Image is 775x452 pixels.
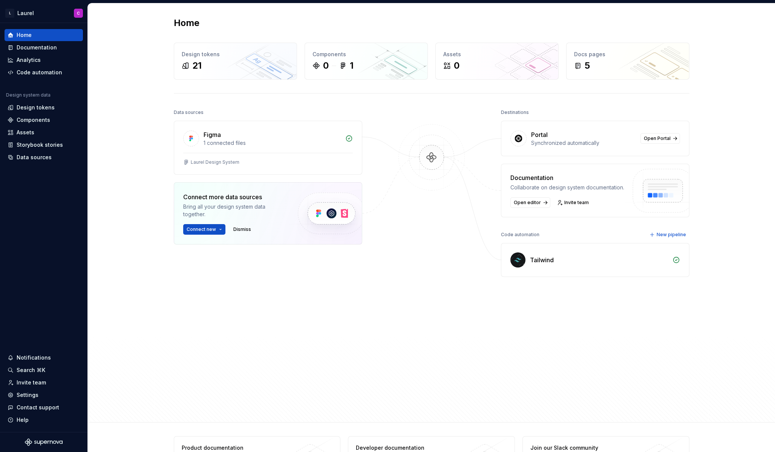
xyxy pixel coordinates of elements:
[183,192,285,201] div: Connect more data sources
[17,379,46,386] div: Invite team
[183,224,225,235] button: Connect new
[187,226,216,232] span: Connect new
[564,200,589,206] span: Invite team
[657,232,686,238] span: New pipeline
[5,139,83,151] a: Storybook stories
[182,51,289,58] div: Design tokens
[5,101,83,114] a: Design tokens
[174,17,199,29] h2: Home
[5,29,83,41] a: Home
[183,203,285,218] div: Bring all your design system data together.
[174,43,297,80] a: Design tokens21
[17,44,57,51] div: Documentation
[17,391,38,399] div: Settings
[25,438,63,446] svg: Supernova Logo
[17,154,52,161] div: Data sources
[5,66,83,78] a: Code automation
[566,43,689,80] a: Docs pages5
[17,31,32,39] div: Home
[17,56,41,64] div: Analytics
[5,401,83,414] button: Contact support
[17,141,63,149] div: Storybook stories
[510,184,624,191] div: Collaborate on design system documentation.
[5,42,83,54] a: Documentation
[174,107,204,118] div: Data sources
[5,364,83,376] button: Search ⌘K
[530,444,640,452] div: Join our Slack community
[574,51,682,58] div: Docs pages
[17,116,50,124] div: Components
[647,229,689,240] button: New pipeline
[204,139,341,147] div: 1 connected files
[510,173,624,182] div: Documentation
[312,51,420,58] div: Components
[585,60,590,72] div: 5
[5,377,83,389] a: Invite team
[356,444,466,452] div: Developer documentation
[2,5,86,21] button: LLaurelC
[17,354,51,361] div: Notifications
[6,92,51,98] div: Design system data
[204,130,221,139] div: Figma
[350,60,354,72] div: 1
[191,159,239,165] div: Laurel Design System
[501,229,539,240] div: Code automation
[435,43,559,80] a: Assets0
[5,389,83,401] a: Settings
[530,255,554,264] div: Tailwind
[17,416,29,424] div: Help
[5,9,14,18] div: L
[555,197,592,208] a: Invite team
[640,133,680,144] a: Open Portal
[17,104,55,111] div: Design tokens
[5,151,83,163] a: Data sources
[5,414,83,426] button: Help
[182,444,291,452] div: Product documentation
[443,51,551,58] div: Assets
[17,129,34,136] div: Assets
[17,9,34,17] div: Laurel
[77,10,80,16] div: C
[17,366,45,374] div: Search ⌘K
[501,107,529,118] div: Destinations
[305,43,428,80] a: Components01
[644,135,671,141] span: Open Portal
[174,121,362,175] a: Figma1 connected filesLaurel Design System
[5,54,83,66] a: Analytics
[230,224,254,235] button: Dismiss
[454,60,459,72] div: 0
[531,130,548,139] div: Portal
[323,60,329,72] div: 0
[5,114,83,126] a: Components
[233,226,251,232] span: Dismiss
[510,197,550,208] a: Open editor
[17,404,59,411] div: Contact support
[514,200,541,206] span: Open editor
[192,60,202,72] div: 21
[17,69,62,76] div: Code automation
[5,126,83,138] a: Assets
[5,352,83,364] button: Notifications
[531,139,636,147] div: Synchronized automatically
